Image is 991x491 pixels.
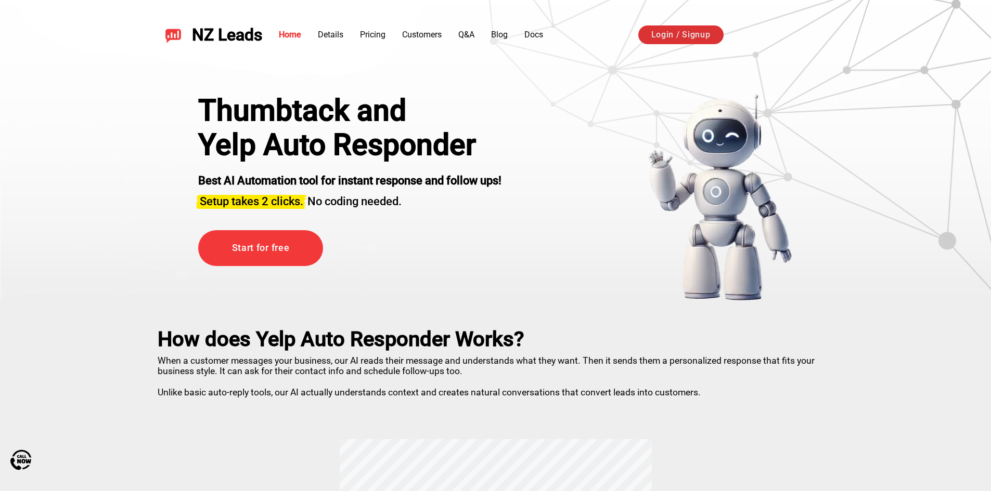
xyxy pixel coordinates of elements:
iframe: Sign in with Google Button [734,24,840,47]
img: NZ Leads logo [165,26,182,43]
a: Customers [402,30,442,39]
h2: How does Yelp Auto Responder Works? [158,327,834,351]
a: Docs [524,30,543,39]
span: Setup takes 2 clicks. [200,195,303,208]
div: Thumbtack and [198,94,501,128]
a: Pricing [360,30,385,39]
a: Q&A [458,30,474,39]
a: Home [279,30,301,39]
h3: No coding needed. [198,189,501,209]
a: Login / Signup [638,25,724,44]
img: Call Now [10,449,31,470]
p: When a customer messages your business, our AI reads their message and understands what they want... [158,351,834,397]
img: yelp bot [648,94,793,301]
h1: Yelp Auto Responder [198,128,501,162]
span: NZ Leads [192,25,262,45]
a: Start for free [198,230,323,266]
strong: Best AI Automation tool for instant response and follow ups! [198,174,501,187]
a: Blog [491,30,508,39]
a: Details [318,30,343,39]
